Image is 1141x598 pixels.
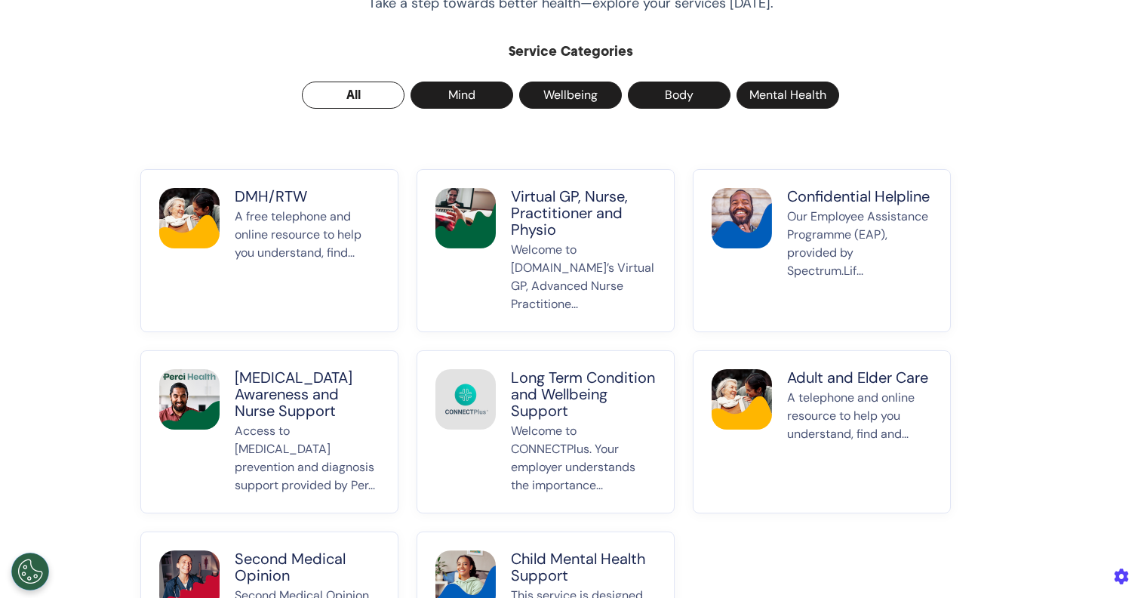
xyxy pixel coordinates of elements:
button: Mental Health [737,82,839,109]
img: Cancer Awareness and Nurse Support [159,369,220,430]
p: A telephone and online resource to help you understand, find and... [787,389,932,495]
img: Confidential Helpline [712,188,772,248]
p: [MEDICAL_DATA] Awareness and Nurse Support [235,369,380,419]
img: Virtual GP, Nurse, Practitioner and Physio [435,188,496,248]
button: Open Preferences [11,553,49,590]
button: Long Term Condition and Wellbeing SupportLong Term Condition and Wellbeing SupportWelcome to CONN... [417,350,675,513]
p: Welcome to CONNECTPlus. Your employer understands the importance... [511,422,656,495]
button: Confidential HelplineConfidential HelplineOur Employee Assistance Programme (EAP), provided by Sp... [693,169,951,332]
p: Long Term Condition and Wellbeing Support [511,369,656,419]
img: Adult and Elder Care [712,369,772,430]
button: Mind [411,82,513,109]
p: Confidential Helpline [787,188,932,205]
p: Second Medical Opinion [235,550,380,584]
button: DMH/RTWDMH/RTWA free telephone and online resource to help you understand, find... [140,169,398,332]
button: Adult and Elder CareAdult and Elder CareA telephone and online resource to help you understand, f... [693,350,951,513]
p: Our Employee Assistance Programme (EAP), provided by Spectrum.Lif... [787,208,932,313]
button: Wellbeing [519,82,622,109]
p: Virtual GP, Nurse, Practitioner and Physio [511,188,656,238]
button: Cancer Awareness and Nurse Support[MEDICAL_DATA] Awareness and Nurse SupportAccess to [MEDICAL_DA... [140,350,398,513]
p: Child Mental Health Support [511,550,656,584]
p: Welcome to [DOMAIN_NAME]’s Virtual GP, Advanced Nurse Practitione... [511,241,656,313]
button: All [302,82,404,109]
img: DMH/RTW [159,188,220,248]
img: Long Term Condition and Wellbeing Support [435,369,496,430]
button: Body [628,82,730,109]
p: DMH/RTW [235,188,380,205]
p: Adult and Elder Care [787,369,932,386]
p: Access to [MEDICAL_DATA] prevention and diagnosis support provided by Per... [235,422,380,495]
h2: Service Categories [140,44,1001,60]
p: A free telephone and online resource to help you understand, find... [235,208,380,313]
button: Virtual GP, Nurse, Practitioner and PhysioVirtual GP, Nurse, Practitioner and PhysioWelcome to [D... [417,169,675,332]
